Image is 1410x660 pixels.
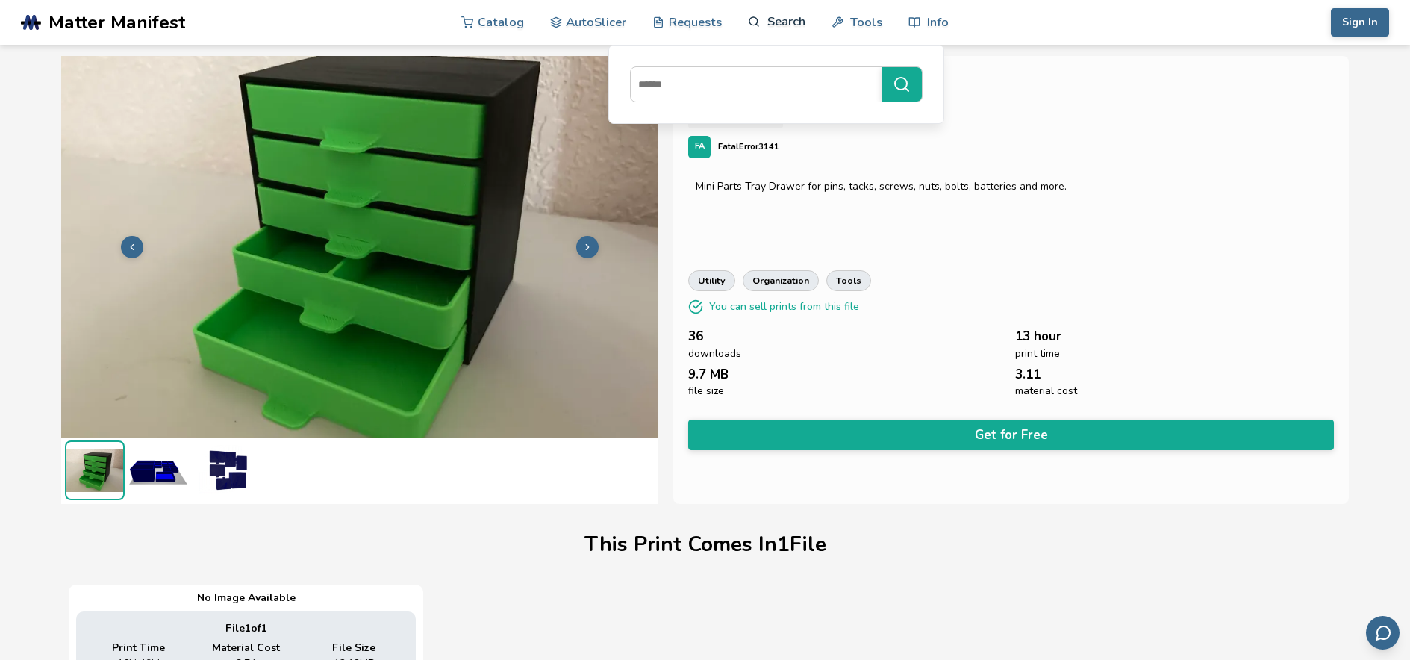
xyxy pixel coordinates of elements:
span: Print Time [112,642,165,654]
p: FatalError3141 [718,139,779,155]
span: 9.7 MB [688,367,729,382]
div: Mini Parts Tray Drawer for pins, tacks, screws, nuts, bolts, batteries and more. [696,181,1326,193]
span: 3.11 [1015,367,1041,382]
button: Send feedback via email [1366,616,1400,650]
span: downloads [688,348,741,360]
a: tools [826,270,871,291]
span: Material Cost [212,642,280,654]
h1: Parts Tray Drawer [688,71,1333,94]
a: utility [688,270,735,291]
span: material cost [1015,385,1077,397]
span: Matter Manifest [49,12,185,33]
span: 13 hour [1015,329,1061,343]
span: File Size [332,642,375,654]
h1: This Print Comes In 1 File [584,533,826,556]
span: print time [1015,348,1060,360]
div: No Image Available [76,592,416,604]
div: File 1 of 1 [87,623,405,635]
button: Get for Free [688,420,1333,450]
span: file size [688,385,724,397]
p: You can sell prints from this file [709,299,859,314]
span: FA [695,142,705,152]
button: Sign In [1331,8,1389,37]
span: 36 [688,329,703,343]
a: organization [743,270,819,291]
